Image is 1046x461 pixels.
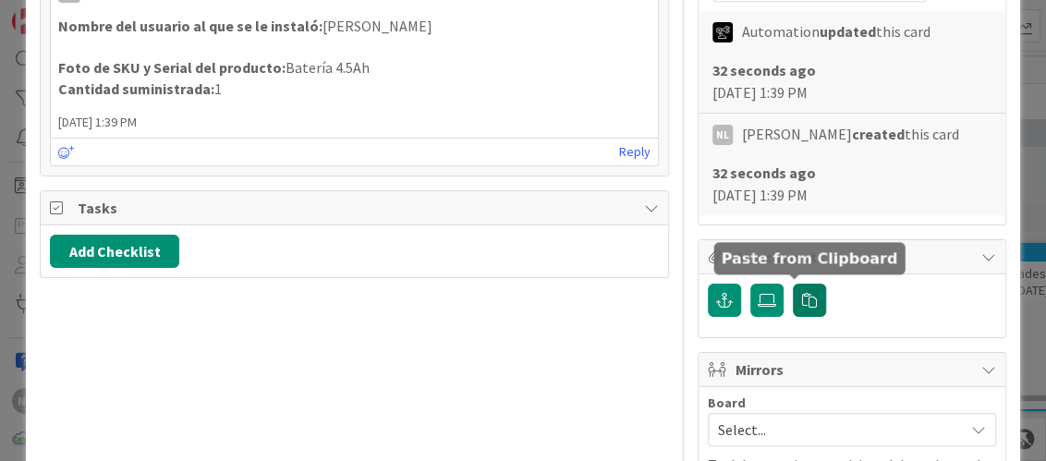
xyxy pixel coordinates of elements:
[852,125,905,143] b: created
[712,164,816,182] b: 32 seconds ago
[58,17,322,35] strong: Nombre del usuario al que se le instaló:
[58,57,650,79] p: Batería 4.5Ah
[58,79,214,98] strong: Cantidad suministrada:
[742,123,959,145] span: [PERSON_NAME] this card
[742,20,930,42] span: Automation this card
[712,59,991,103] div: [DATE] 1:39 PM
[78,197,634,219] span: Tasks
[619,140,651,164] a: Reply
[51,113,657,132] span: [DATE] 1:39 PM
[712,61,816,79] b: 32 seconds ago
[58,79,650,100] p: 1
[712,125,733,145] div: NL
[736,358,972,381] span: Mirrors
[58,58,286,77] strong: Foto de SKU y Serial del producto:
[722,249,898,267] h5: Paste from Clipboard
[820,22,876,41] b: updated
[708,396,746,409] span: Board
[50,235,179,268] button: Add Checklist
[58,16,650,37] p: [PERSON_NAME]
[718,417,955,443] span: Select...
[712,162,991,206] div: [DATE] 1:39 PM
